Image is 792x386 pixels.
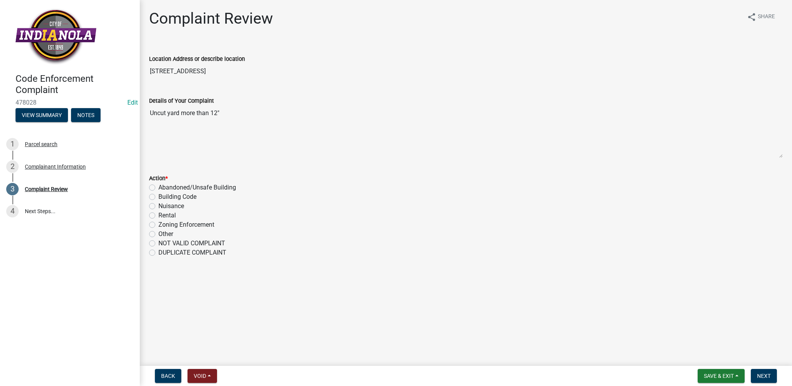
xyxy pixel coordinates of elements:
wm-modal-confirm: Edit Application Number [127,99,138,106]
textarea: Uncut yard more than 12" [149,105,783,158]
span: Void [194,373,206,379]
button: View Summary [16,108,68,122]
span: Back [161,373,175,379]
button: Notes [71,108,101,122]
wm-modal-confirm: Notes [71,112,101,119]
wm-modal-confirm: Summary [16,112,68,119]
label: Other [158,229,173,239]
span: Share [758,12,775,22]
label: Action [149,176,168,181]
span: Next [757,373,771,379]
div: 2 [6,160,19,173]
label: Zoning Enforcement [158,220,214,229]
button: Back [155,369,181,383]
label: Details of Your Complaint [149,98,214,104]
span: Save & Exit [704,373,734,379]
button: Void [188,369,217,383]
i: share [747,12,756,22]
h4: Code Enforcement Complaint [16,73,134,96]
div: 1 [6,138,19,150]
a: Edit [127,99,138,106]
div: Complaint Review [25,186,68,192]
div: 4 [6,205,19,217]
span: 478028 [16,99,124,106]
label: Nuisance [158,202,184,211]
label: NOT VALID COMPLAINT [158,239,225,248]
label: DUPLICATE COMPLAINT [158,248,226,257]
label: Location Address or describe location [149,57,245,62]
button: Save & Exit [698,369,745,383]
div: Complainant Information [25,164,86,169]
h1: Complaint Review [149,9,273,28]
label: Abandoned/Unsafe Building [158,183,236,192]
div: Parcel search [25,141,57,147]
button: shareShare [741,9,781,24]
button: Next [751,369,777,383]
label: Building Code [158,192,196,202]
div: 3 [6,183,19,195]
label: Rental [158,211,176,220]
img: City of Indianola, Iowa [16,8,96,65]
